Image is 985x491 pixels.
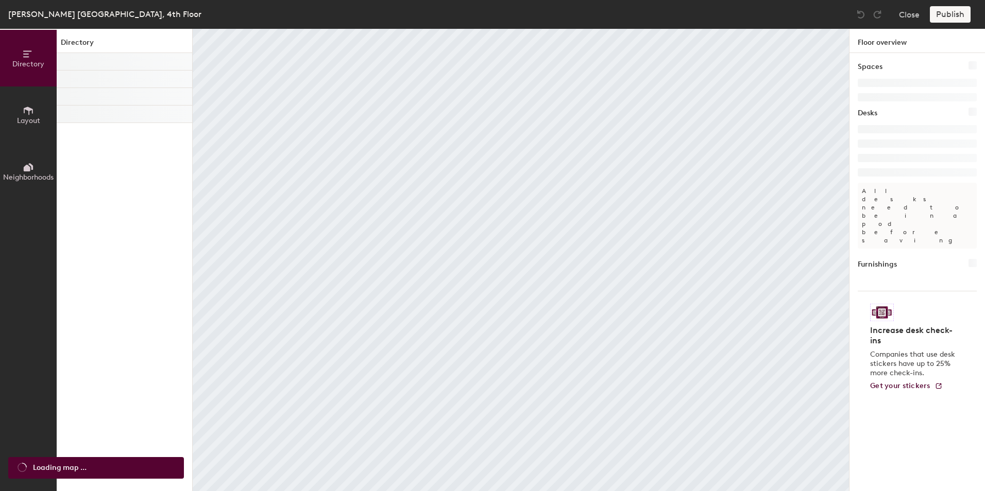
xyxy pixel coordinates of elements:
span: Loading map ... [33,462,87,474]
h1: Furnishings [858,259,897,270]
a: Get your stickers [870,382,943,391]
img: Sticker logo [870,304,894,321]
h4: Increase desk check-ins [870,325,958,346]
p: Companies that use desk stickers have up to 25% more check-ins. [870,350,958,378]
h1: Desks [858,108,877,119]
img: Undo [856,9,866,20]
span: Get your stickers [870,381,930,390]
span: Neighborhoods [3,173,54,182]
h1: Spaces [858,61,882,73]
span: Layout [17,116,40,125]
h1: Directory [57,37,192,53]
p: All desks need to be in a pod before saving [858,183,977,249]
button: Close [899,6,920,23]
h1: Floor overview [850,29,985,53]
canvas: Map [193,29,849,491]
span: Directory [12,60,44,68]
img: Redo [872,9,882,20]
div: [PERSON_NAME] [GEOGRAPHIC_DATA], 4th Floor [8,8,201,21]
